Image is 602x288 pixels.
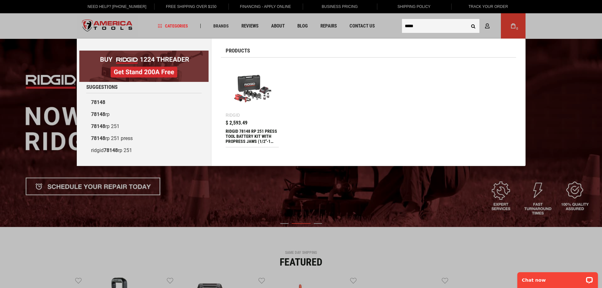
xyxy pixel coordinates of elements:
b: 78148 [91,99,105,105]
span: Suggestions [86,84,118,90]
span: Brands [213,24,229,28]
img: BOGO: Buy RIDGID® 1224 Threader, Get Stand 200A Free! [79,51,209,82]
a: 78148rp 251 press [86,132,202,144]
span: $ 2,593.49 [226,120,247,126]
a: 78148 [86,96,202,108]
b: 78148 [104,147,118,153]
iframe: LiveChat chat widget [513,268,602,288]
img: RIDGID 78148 RP 251 PRESS TOOL BATTERY KIT WITH PROPRESS JAWS (1/2 [229,65,276,113]
a: 78148rp 251 [86,120,202,132]
a: Brands [210,22,232,30]
a: 78148rp [86,108,202,120]
div: RIDGID 78148 RP 251 PRESS TOOL BATTERY KIT WITH PROPRESS JAWS (1/2 [226,129,279,144]
a: Categories [155,22,191,30]
b: 78148 [91,135,105,141]
span: Categories [158,24,188,28]
button: Search [467,20,479,32]
a: ridgid78148rp 251 [86,144,202,156]
a: RIDGID 78148 RP 251 PRESS TOOL BATTERY KIT WITH PROPRESS JAWS (1/2 Ridgid $ 2,593.49 RIDGID 78148... [226,62,279,147]
a: BOGO: Buy RIDGID® 1224 Threader, Get Stand 200A Free! [79,51,209,55]
b: 78148 [91,111,105,117]
div: Ridgid [226,113,240,117]
span: Products [226,48,250,53]
b: 78148 [91,123,105,129]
